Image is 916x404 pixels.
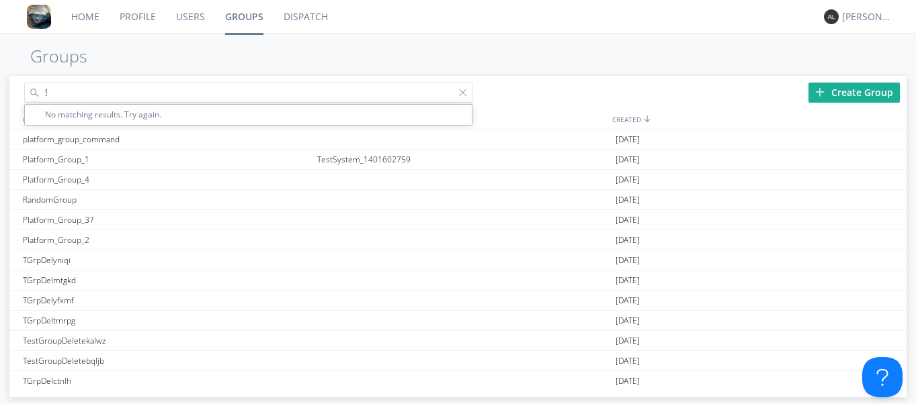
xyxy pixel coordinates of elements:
span: [DATE] [616,150,640,170]
div: CREATED [609,109,907,129]
span: [DATE] [616,351,640,371]
span: [DATE] [616,311,640,331]
span: [DATE] [616,371,640,391]
div: TestSystem_1401602759 [314,150,613,169]
span: [DATE] [616,270,640,291]
div: Platform_Group_37 [19,210,314,230]
div: TGrpDelyfxmf [19,291,314,310]
img: plus.svg [815,87,825,97]
div: [PERSON_NAME] [842,10,892,23]
span: [DATE] [616,170,640,190]
div: Platform_Group_1 [19,150,314,169]
img: 373638.png [824,9,839,24]
span: [DATE] [616,230,640,250]
div: RandomGroup [19,190,314,209]
div: TGrpDelyniqi [19,250,314,270]
div: GROUPS [19,109,310,129]
div: Platform_Group_2 [19,230,314,250]
div: TGrpDeltmrpg [19,311,314,330]
span: [DATE] [616,130,640,150]
a: TestGroupDeletebqljb[DATE] [9,351,907,371]
a: TGrpDelyfxmf[DATE] [9,291,907,311]
a: Platform_Group_37[DATE] [9,210,907,230]
input: Search groups [24,83,473,103]
div: TGrpDelmtgkd [19,270,314,290]
span: [DATE] [616,210,640,230]
a: RandomGroup[DATE] [9,190,907,210]
a: Platform_Group_4[DATE] [9,170,907,190]
img: 8ff700cf5bab4eb8a436322861af2272 [27,5,51,29]
a: Platform_Group_2[DATE] [9,230,907,250]
a: TGrpDelyniqi[DATE] [9,250,907,270]
div: platform_group_command [19,130,314,149]
a: TGrpDelctnlh[DATE] [9,371,907,391]
a: TGrpDeltmrpg[DATE] [9,311,907,331]
div: TGrpDelctnlh [19,371,314,391]
span: [DATE] [616,250,640,270]
div: TestGroupDeletekalwz [19,331,314,350]
span: [DATE] [616,190,640,210]
div: Create Group [808,83,900,103]
a: TestGroupDeletekalwz[DATE] [9,331,907,351]
a: platform_group_command[DATE] [9,130,907,150]
span: [DATE] [616,291,640,311]
span: [DATE] [616,331,640,351]
div: TestGroupDeletebqljb [19,351,314,370]
a: TGrpDelmtgkd[DATE] [9,270,907,291]
div: Platform_Group_4 [19,170,314,189]
span: No matching results. Try again. [45,108,469,123]
a: Platform_Group_1TestSystem_1401602759[DATE] [9,150,907,170]
iframe: Toggle Customer Support [862,357,903,397]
